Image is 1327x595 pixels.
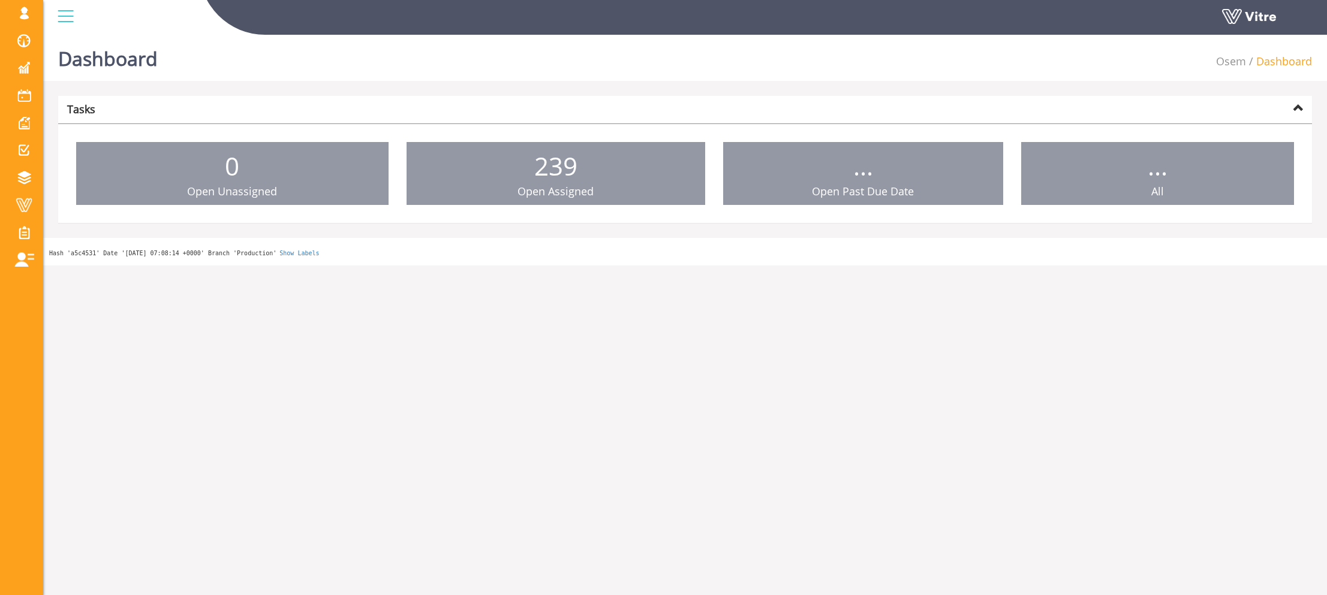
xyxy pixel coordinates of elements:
[1151,184,1164,198] span: All
[1216,54,1246,68] a: Osem
[534,149,577,183] span: 239
[67,102,95,116] strong: Tasks
[187,184,277,198] span: Open Unassigned
[517,184,594,198] span: Open Assigned
[76,142,389,206] a: 0 Open Unassigned
[853,149,873,183] span: ...
[49,250,276,256] span: Hash 'a5c4531' Date '[DATE] 07:08:14 +0000' Branch 'Production'
[812,184,914,198] span: Open Past Due Date
[1148,149,1167,183] span: ...
[723,142,1004,206] a: ... Open Past Due Date
[1246,54,1312,70] li: Dashboard
[407,142,705,206] a: 239 Open Assigned
[1021,142,1294,206] a: ... All
[225,149,239,183] span: 0
[58,30,158,81] h1: Dashboard
[279,250,319,256] a: Show Labels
